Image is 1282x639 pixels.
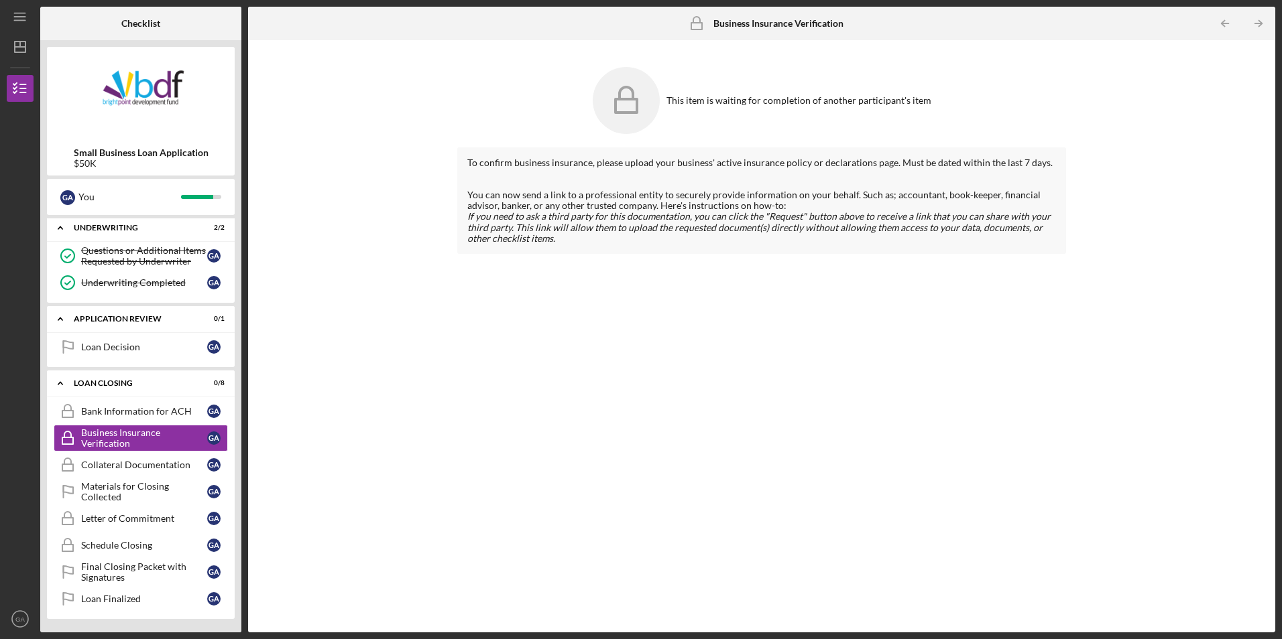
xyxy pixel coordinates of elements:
div: ​ [467,211,1055,243]
div: 2 / 2 [200,224,225,232]
div: You [78,186,181,208]
div: G A [207,431,221,445]
div: You can now send a link to a professional entity to securely provide information on your behalf. ... [467,190,1055,211]
b: Small Business Loan Application [74,147,209,158]
div: G A [207,512,221,525]
div: G A [207,539,221,552]
div: To confirm business insurance, please upload your business' active insurance policy or declaratio... [467,157,1055,168]
a: Schedule ClosingGA [54,532,228,559]
div: Application Review [74,315,191,323]
div: Underwriting [74,224,191,232]
button: GA [7,606,34,632]
div: G A [60,190,75,205]
a: Bank Information for ACHGA [54,398,228,425]
div: Loan Decision [81,342,207,352]
div: G A [207,458,221,472]
text: GA [15,616,25,623]
a: Collateral DocumentationGA [54,451,228,478]
div: G A [207,249,221,263]
div: Questions or Additional Items Requested by Underwriter [81,245,207,267]
div: Materials for Closing Collected [81,481,207,502]
div: G A [207,340,221,354]
div: $50K [74,158,209,169]
div: Final Closing Packet with Signatures [81,561,207,583]
div: G A [207,276,221,289]
img: Product logo [47,54,235,134]
b: Business Insurance Verification [713,18,843,29]
div: 0 / 1 [200,315,225,323]
div: G A [207,592,221,606]
div: Underwriting Completed [81,277,207,288]
div: Collateral Documentation [81,459,207,470]
div: G A [207,405,221,418]
div: Bank Information for ACH [81,406,207,417]
a: Underwriting CompletedGA [54,269,228,296]
div: 0 / 8 [200,379,225,387]
a: Final Closing Packet with SignaturesGA [54,559,228,585]
a: Materials for Closing CollectedGA [54,478,228,505]
div: G A [207,485,221,498]
a: Loan DecisionGA [54,334,228,360]
div: Business Insurance Verification [81,427,207,449]
div: Letter of Commitment [81,513,207,524]
em: If you need to ask a third party for this documentation, you can click the "Request" button above... [467,210,1051,243]
a: Letter of CommitmentGA [54,505,228,532]
div: Schedule Closing [81,540,207,551]
div: G A [207,565,221,579]
div: Loan Closing [74,379,191,387]
div: This item is waiting for completion of another participant's item [666,95,931,106]
a: Business Insurance VerificationGA [54,425,228,451]
a: Questions or Additional Items Requested by UnderwriterGA [54,242,228,269]
b: Checklist [121,18,160,29]
a: Loan FinalizedGA [54,585,228,612]
div: Loan Finalized [81,593,207,604]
